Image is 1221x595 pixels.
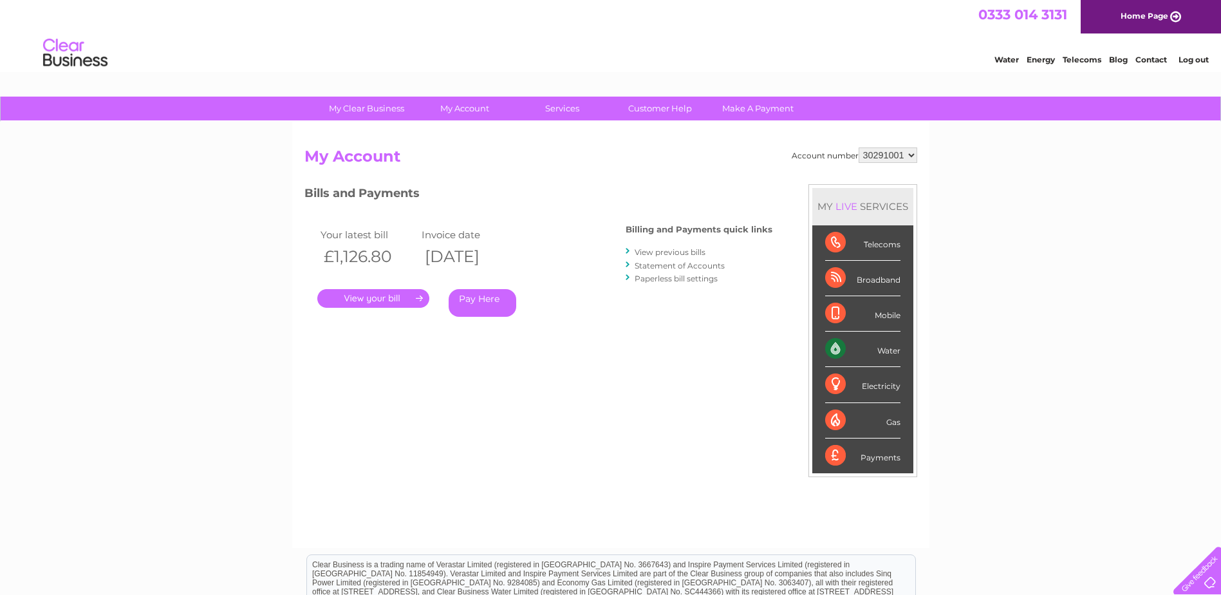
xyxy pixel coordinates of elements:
[1027,55,1055,64] a: Energy
[317,243,419,270] th: £1,126.80
[1063,55,1101,64] a: Telecoms
[825,439,900,473] div: Payments
[833,200,860,212] div: LIVE
[313,97,420,120] a: My Clear Business
[626,225,772,234] h4: Billing and Payments quick links
[825,332,900,367] div: Water
[1179,55,1209,64] a: Log out
[994,55,1019,64] a: Water
[635,247,705,257] a: View previous bills
[825,261,900,296] div: Broadband
[792,147,917,163] div: Account number
[304,147,917,172] h2: My Account
[317,289,429,308] a: .
[705,97,811,120] a: Make A Payment
[812,188,913,225] div: MY SERVICES
[635,261,725,270] a: Statement of Accounts
[449,289,516,317] a: Pay Here
[418,226,520,243] td: Invoice date
[307,7,915,62] div: Clear Business is a trading name of Verastar Limited (registered in [GEOGRAPHIC_DATA] No. 3667643...
[418,243,520,270] th: [DATE]
[635,274,718,283] a: Paperless bill settings
[825,296,900,332] div: Mobile
[825,225,900,261] div: Telecoms
[42,33,108,73] img: logo.png
[978,6,1067,23] a: 0333 014 3131
[304,184,772,207] h3: Bills and Payments
[825,403,900,439] div: Gas
[411,97,517,120] a: My Account
[317,226,419,243] td: Your latest bill
[509,97,615,120] a: Services
[825,367,900,402] div: Electricity
[1135,55,1167,64] a: Contact
[1109,55,1128,64] a: Blog
[607,97,713,120] a: Customer Help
